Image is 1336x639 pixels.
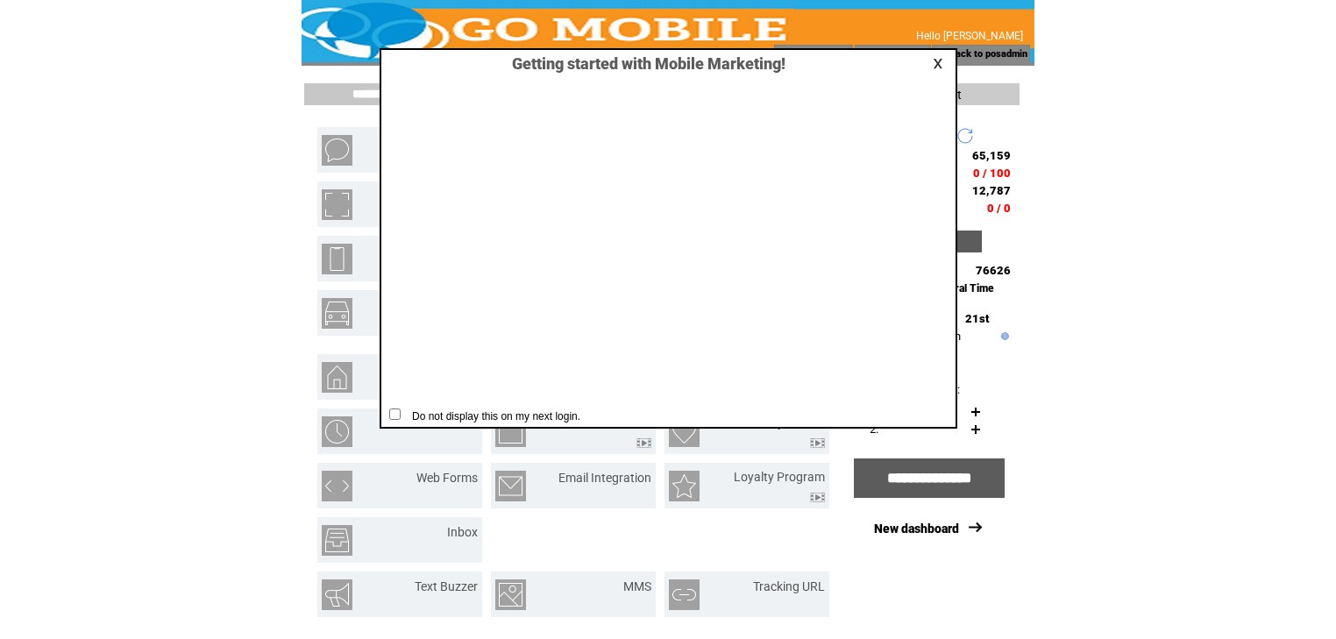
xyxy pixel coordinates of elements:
[623,579,651,593] a: MMS
[322,135,352,166] img: text-blast.png
[322,471,352,501] img: web-forms.png
[322,244,352,274] img: mobile-websites.png
[322,189,352,220] img: mobile-coupons.png
[972,184,1011,197] span: 12,787
[863,47,876,61] img: contact_us_icon.gif
[753,579,825,593] a: Tracking URL
[932,282,994,295] span: Central Time
[558,471,651,485] a: Email Integration
[403,410,580,422] span: Do not display this on my next login.
[734,470,825,484] a: Loyalty Program
[972,149,1011,162] span: 65,159
[965,312,989,325] span: 21st
[322,525,352,556] img: inbox.png
[447,525,478,539] a: Inbox
[669,579,700,610] img: tracking-url.png
[987,202,1011,215] span: 0 / 0
[322,579,352,610] img: text-buzzer.png
[810,493,825,502] img: video.png
[874,522,959,536] a: New dashboard
[997,332,1009,340] img: help.gif
[494,54,785,73] span: Getting started with Mobile Marketing!
[810,438,825,448] img: video.png
[934,47,948,61] img: backArrow.gif
[973,167,1011,180] span: 0 / 100
[949,48,1027,60] a: Back to posadmin
[669,471,700,501] img: loyalty-program.png
[916,30,1023,42] span: Hello [PERSON_NAME]
[793,47,807,61] img: account_icon.gif
[416,471,478,485] a: Web Forms
[636,438,651,448] img: video.png
[870,422,878,436] span: 2.
[976,264,1011,277] span: 76626
[322,416,352,447] img: scheduled-tasks.png
[495,416,526,447] img: text-to-win.png
[322,362,352,393] img: property-listing.png
[322,298,352,329] img: vehicle-listing.png
[495,579,526,610] img: mms.png
[415,579,478,593] a: Text Buzzer
[495,471,526,501] img: email-integration.png
[669,416,700,447] img: birthday-wishes.png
